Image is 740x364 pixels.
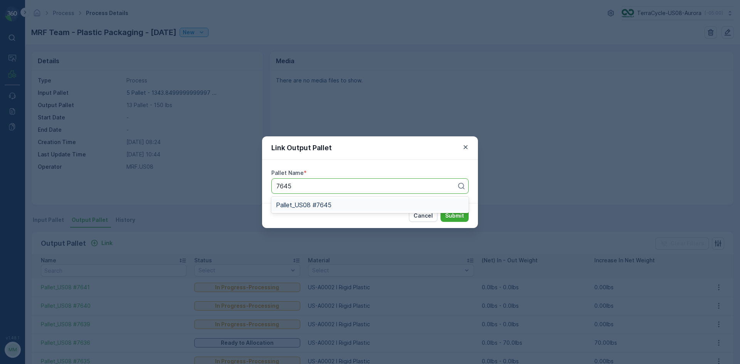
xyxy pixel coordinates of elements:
[271,169,304,176] label: Pallet Name
[409,210,437,222] button: Cancel
[441,210,469,222] button: Submit
[414,212,433,220] p: Cancel
[445,212,464,220] p: Submit
[271,143,332,153] p: Link Output Pallet
[276,201,331,208] span: Pallet_US08 #7645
